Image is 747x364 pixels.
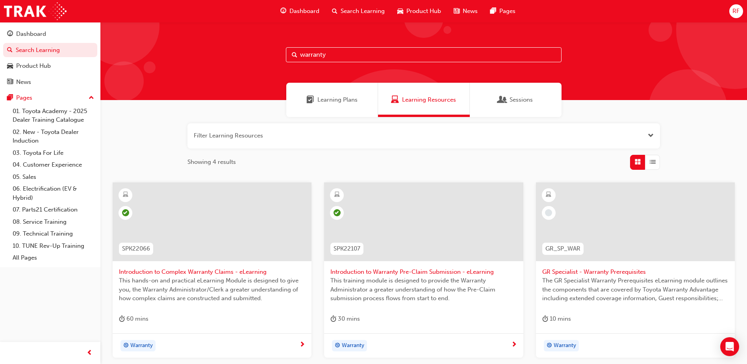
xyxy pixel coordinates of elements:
[542,267,728,277] span: GR Specialist - Warranty Prerequisites
[334,244,360,253] span: SPK22107
[119,314,125,324] span: duration-icon
[274,3,326,19] a: guage-iconDashboard
[9,159,97,171] a: 04. Customer Experience
[7,95,13,102] span: pages-icon
[9,183,97,204] a: 06. Electrification (EV & Hybrid)
[317,95,358,104] span: Learning Plans
[16,61,51,71] div: Product Hub
[454,6,460,16] span: news-icon
[542,276,728,303] span: The GR Specialist Warranty Prerequisites eLearning module outlines the components that are covere...
[378,83,470,117] a: Learning ResourcesLearning Resources
[292,50,297,59] span: Search
[3,27,97,41] a: Dashboard
[16,30,46,39] div: Dashboard
[397,6,403,16] span: car-icon
[542,314,548,324] span: duration-icon
[547,341,552,351] span: target-icon
[342,341,364,350] span: Warranty
[16,93,32,102] div: Pages
[123,190,128,200] span: learningResourceType_ELEARNING-icon
[334,209,341,216] span: learningRecordVerb_COMPLETE-icon
[9,126,97,147] a: 02. New - Toyota Dealer Induction
[447,3,484,19] a: news-iconNews
[391,3,447,19] a: car-iconProduct Hub
[330,314,336,324] span: duration-icon
[324,182,523,358] a: SPK22107Introduction to Warranty Pre-Claim Submission - eLearningThis training module is designed...
[511,342,517,349] span: next-icon
[3,75,97,89] a: News
[470,83,562,117] a: SessionsSessions
[7,31,13,38] span: guage-icon
[299,342,305,349] span: next-icon
[330,267,517,277] span: Introduction to Warranty Pre-Claim Submission - eLearning
[3,91,97,105] button: Pages
[499,7,515,16] span: Pages
[119,276,305,303] span: This hands-on and practical eLearning Module is designed to give you, the Warranty Administrator/...
[402,95,456,104] span: Learning Resources
[335,341,340,351] span: target-icon
[732,7,740,16] span: RF
[406,7,441,16] span: Product Hub
[545,244,580,253] span: GR_SP_WAR
[650,158,656,167] span: List
[3,43,97,58] a: Search Learning
[9,105,97,126] a: 01. Toyota Academy - 2025 Dealer Training Catalogue
[280,6,286,16] span: guage-icon
[4,2,67,20] img: Trak
[89,93,94,103] span: up-icon
[9,171,97,183] a: 05. Sales
[9,240,97,252] a: 10. TUNE Rev-Up Training
[635,158,641,167] span: Grid
[546,190,551,200] span: learningResourceType_ELEARNING-icon
[720,337,739,356] div: Open Intercom Messenger
[7,63,13,70] span: car-icon
[9,204,97,216] a: 07. Parts21 Certification
[3,25,97,91] button: DashboardSearch LearningProduct HubNews
[9,228,97,240] a: 09. Technical Training
[113,182,311,358] a: SPK22066Introduction to Complex Warranty Claims - eLearningThis hands-on and practical eLearning ...
[306,95,314,104] span: Learning Plans
[510,95,533,104] span: Sessions
[330,276,517,303] span: This training module is designed to provide the Warranty Administrator a greater understanding of...
[3,59,97,73] a: Product Hub
[545,209,552,216] span: learningRecordVerb_NONE-icon
[542,314,571,324] div: 10 mins
[286,83,378,117] a: Learning PlansLearning Plans
[729,4,743,18] button: RF
[648,131,654,140] button: Open the filter
[7,79,13,86] span: news-icon
[332,6,337,16] span: search-icon
[130,341,153,350] span: Warranty
[326,3,391,19] a: search-iconSearch Learning
[330,314,360,324] div: 30 mins
[391,95,399,104] span: Learning Resources
[122,209,129,216] span: learningRecordVerb_PASS-icon
[463,7,478,16] span: News
[484,3,522,19] a: pages-iconPages
[16,78,31,87] div: News
[122,244,150,253] span: SPK22066
[9,252,97,264] a: All Pages
[119,267,305,277] span: Introduction to Complex Warranty Claims - eLearning
[334,190,340,200] span: learningResourceType_ELEARNING-icon
[187,158,236,167] span: Showing 4 results
[289,7,319,16] span: Dashboard
[87,348,93,358] span: prev-icon
[9,216,97,228] a: 08. Service Training
[536,182,735,358] a: GR_SP_WARGR Specialist - Warranty PrerequisitesThe GR Specialist Warranty Prerequisites eLearning...
[286,47,562,62] input: Search...
[123,341,129,351] span: target-icon
[119,314,148,324] div: 60 mins
[9,147,97,159] a: 03. Toyota For Life
[499,95,506,104] span: Sessions
[490,6,496,16] span: pages-icon
[554,341,576,350] span: Warranty
[341,7,385,16] span: Search Learning
[7,47,13,54] span: search-icon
